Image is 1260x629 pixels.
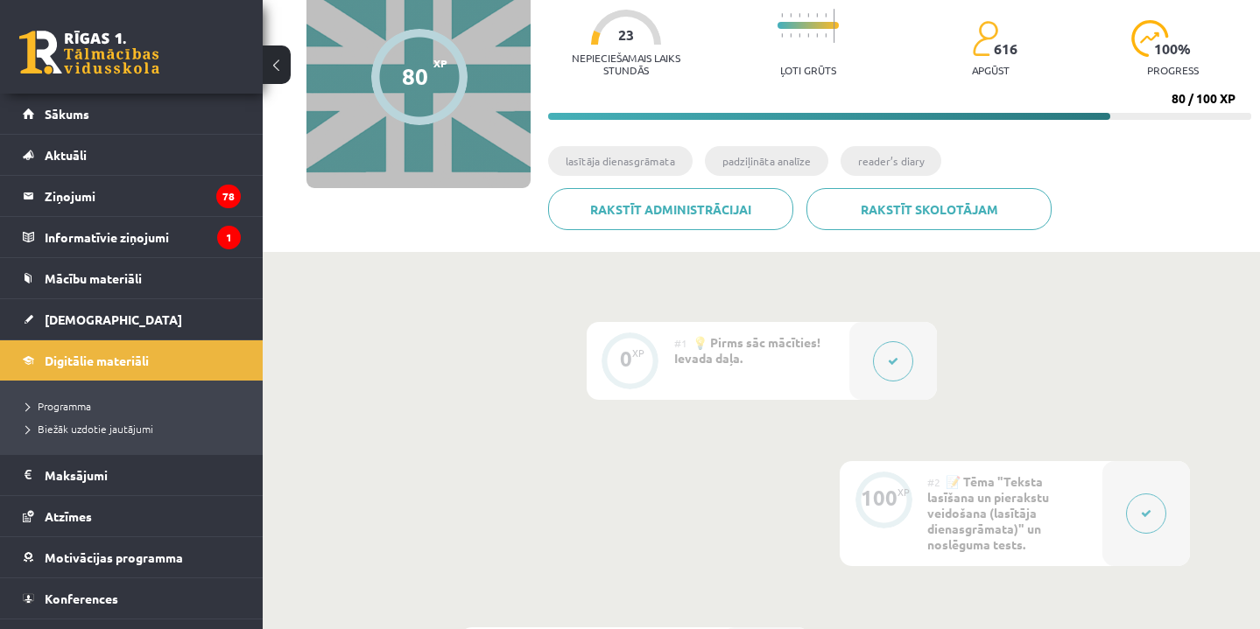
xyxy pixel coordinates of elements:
[632,348,644,358] div: XP
[790,33,792,38] img: icon-short-line-57e1e144782c952c97e751825c79c345078a6d821885a25fce030b3d8c18986b.svg
[23,299,241,339] a: [DEMOGRAPHIC_DATA]
[674,336,687,350] span: #1
[897,487,910,497] div: XP
[402,63,428,89] div: 80
[972,64,1010,76] p: apgūst
[1147,64,1199,76] p: progress
[548,146,693,176] li: lasītāja dienasgrāmata
[972,20,997,57] img: students-c634bb4e5e11cddfef0936a35e636f08e4e9abd3cc4e673bd6f9a4125e45ecb1.svg
[790,13,792,17] img: icon-short-line-57e1e144782c952c97e751825c79c345078a6d821885a25fce030b3d8c18986b.svg
[23,258,241,298] a: Mācību materiāli
[19,31,159,74] a: Rīgas 1. Tālmācības vidusskola
[23,578,241,619] a: Konferences
[834,9,835,43] img: icon-long-line-d9ea69661e0d244f92f715978eff75569469978d946b2353a9bb055b3ed8787d.svg
[26,399,91,413] span: Programma
[45,353,149,368] span: Digitālie materiāli
[1154,41,1192,57] span: 100 %
[45,455,241,495] legend: Maksājumi
[1131,20,1169,57] img: icon-progress-161ccf0a02000e728c5f80fcf4c31c7af3da0e1684b2b1d7c360e028c24a22f1.svg
[781,33,783,38] img: icon-short-line-57e1e144782c952c97e751825c79c345078a6d821885a25fce030b3d8c18986b.svg
[23,455,241,495] a: Maksājumi
[23,496,241,536] a: Atzīmes
[927,473,1049,552] span: 📝 Tēma "Teksta lasīšana un pierakstu veidošana (lasītāja dienasgrāmata)" un noslēguma tests.
[23,176,241,216] a: Ziņojumi78
[799,33,800,38] img: icon-short-line-57e1e144782c952c97e751825c79c345078a6d821885a25fce030b3d8c18986b.svg
[548,188,793,230] a: Rakstīt administrācijai
[705,146,828,176] li: padziļināta analīze
[217,226,241,249] i: 1
[23,340,241,381] a: Digitālie materiāli
[45,106,89,122] span: Sākums
[781,13,783,17] img: icon-short-line-57e1e144782c952c97e751825c79c345078a6d821885a25fce030b3d8c18986b.svg
[674,334,820,366] span: 💡 Pirms sāc mācīties! Ievada daļa.
[780,64,836,76] p: Ļoti grūts
[45,311,182,327] span: [DEMOGRAPHIC_DATA]
[26,398,245,414] a: Programma
[45,176,241,216] legend: Ziņojumi
[618,27,634,43] span: 23
[816,33,818,38] img: icon-short-line-57e1e144782c952c97e751825c79c345078a6d821885a25fce030b3d8c18986b.svg
[799,13,800,17] img: icon-short-line-57e1e144782c952c97e751825c79c345078a6d821885a25fce030b3d8c18986b.svg
[807,13,809,17] img: icon-short-line-57e1e144782c952c97e751825c79c345078a6d821885a25fce030b3d8c18986b.svg
[45,549,183,565] span: Motivācijas programma
[45,147,87,163] span: Aktuāli
[861,490,897,506] div: 100
[807,33,809,38] img: icon-short-line-57e1e144782c952c97e751825c79c345078a6d821885a25fce030b3d8c18986b.svg
[841,146,941,176] li: reader’s diary
[548,52,704,76] p: Nepieciešamais laiks stundās
[45,270,142,286] span: Mācību materiāli
[26,422,153,436] span: Biežāk uzdotie jautājumi
[620,351,632,367] div: 0
[433,57,447,69] span: XP
[23,217,241,257] a: Informatīvie ziņojumi1
[216,185,241,208] i: 78
[26,421,245,437] a: Biežāk uzdotie jautājumi
[23,135,241,175] a: Aktuāli
[994,41,1017,57] span: 616
[825,33,827,38] img: icon-short-line-57e1e144782c952c97e751825c79c345078a6d821885a25fce030b3d8c18986b.svg
[23,94,241,134] a: Sākums
[825,13,827,17] img: icon-short-line-57e1e144782c952c97e751825c79c345078a6d821885a25fce030b3d8c18986b.svg
[806,188,1052,230] a: Rakstīt skolotājam
[927,475,940,489] span: #2
[45,591,118,606] span: Konferences
[45,217,241,257] legend: Informatīvie ziņojumi
[816,13,818,17] img: icon-short-line-57e1e144782c952c97e751825c79c345078a6d821885a25fce030b3d8c18986b.svg
[45,508,92,524] span: Atzīmes
[23,537,241,577] a: Motivācijas programma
